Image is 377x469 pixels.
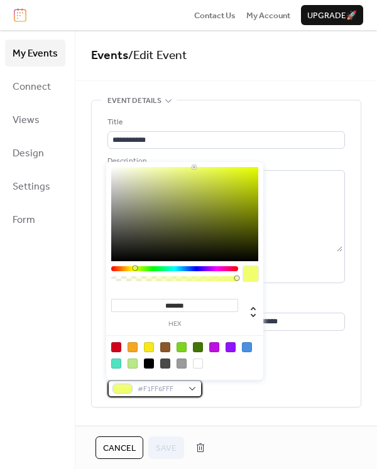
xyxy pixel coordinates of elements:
span: Date and time [107,423,161,435]
span: Upgrade 🚀 [307,9,357,22]
span: Design [13,144,44,163]
div: #7ED321 [177,342,187,352]
div: #417505 [193,342,203,352]
div: #4A90E2 [242,342,252,352]
label: hex [111,321,238,328]
a: My Events [5,40,65,67]
a: Contact Us [194,9,236,21]
div: #BD10E0 [209,342,219,352]
div: #000000 [144,358,154,369]
a: Form [5,206,65,233]
span: My Events [13,44,58,63]
a: My Account [246,9,290,21]
a: Settings [5,173,65,200]
span: Event details [107,95,161,107]
div: #4A4A4A [160,358,170,369]
div: Title [107,116,342,129]
span: Form [13,210,35,230]
span: Views [13,111,40,130]
div: #9013FE [226,342,236,352]
span: Settings [13,177,50,197]
div: #B8E986 [128,358,138,369]
div: #D0021B [111,342,121,352]
span: #F1FF6FFF [138,383,182,396]
div: #8B572A [160,342,170,352]
a: Design [5,139,65,166]
button: Upgrade🚀 [301,5,363,25]
span: My Account [246,9,290,22]
div: #F5A623 [128,342,138,352]
a: Events [91,44,128,67]
a: Views [5,106,65,133]
span: / Edit Event [128,44,187,67]
button: Cancel [96,436,143,459]
span: Cancel [103,442,136,455]
a: Connect [5,73,65,100]
span: Connect [13,77,51,97]
div: #FFFFFF [193,358,203,369]
div: #F8E71C [144,342,154,352]
div: #9B9B9B [177,358,187,369]
div: #50E3C2 [111,358,121,369]
div: Description [107,155,342,168]
img: logo [14,8,26,22]
span: Contact Us [194,9,236,22]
